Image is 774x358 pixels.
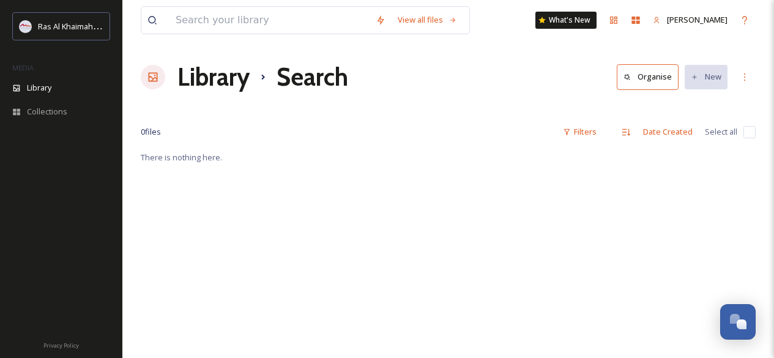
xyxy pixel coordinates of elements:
span: Collections [27,106,67,117]
span: 0 file s [141,126,161,138]
a: Library [177,59,250,95]
span: There is nothing here. [141,152,222,163]
a: Organise [617,64,685,89]
span: [PERSON_NAME] [667,14,727,25]
span: MEDIA [12,63,34,72]
a: View all files [392,8,463,32]
a: Privacy Policy [43,337,79,352]
div: Date Created [637,120,699,144]
span: Select all [705,126,737,138]
button: New [685,65,727,89]
button: Open Chat [720,304,756,340]
button: Organise [617,64,679,89]
a: [PERSON_NAME] [647,8,734,32]
h1: Search [277,59,348,95]
img: Logo_RAKTDA_RGB-01.png [20,20,32,32]
span: Library [27,82,51,94]
div: Filters [557,120,603,144]
span: Privacy Policy [43,341,79,349]
a: What's New [535,12,597,29]
input: Search your library [169,7,370,34]
span: Ras Al Khaimah Tourism Development Authority [38,20,211,32]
